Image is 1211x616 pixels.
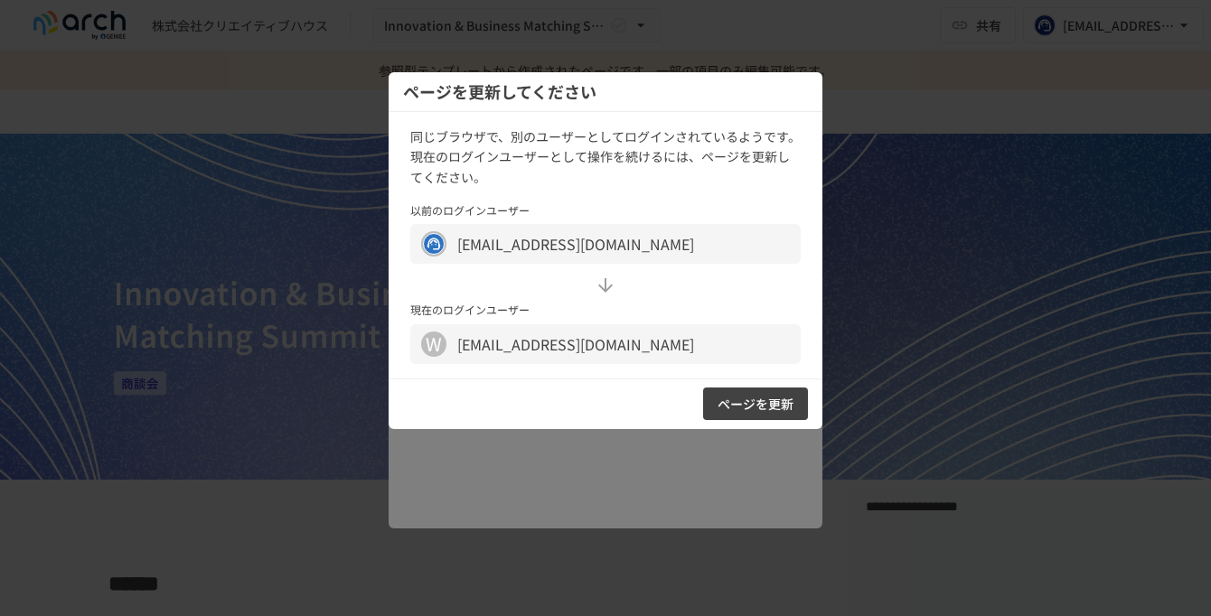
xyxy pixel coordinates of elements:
[389,72,822,112] div: ページを更新してください
[457,233,774,255] div: [EMAIL_ADDRESS][DOMAIN_NAME]
[410,126,801,187] p: 同じブラウザで、別のユーザーとしてログインされているようです。 現在のログインユーザーとして操作を続けるには、ページを更新してください。
[410,201,801,219] p: 以前のログインユーザー
[703,387,808,421] button: ページを更新
[410,301,801,318] p: 現在のログインユーザー
[457,333,774,355] div: [EMAIL_ADDRESS][DOMAIN_NAME]
[421,331,446,357] div: W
